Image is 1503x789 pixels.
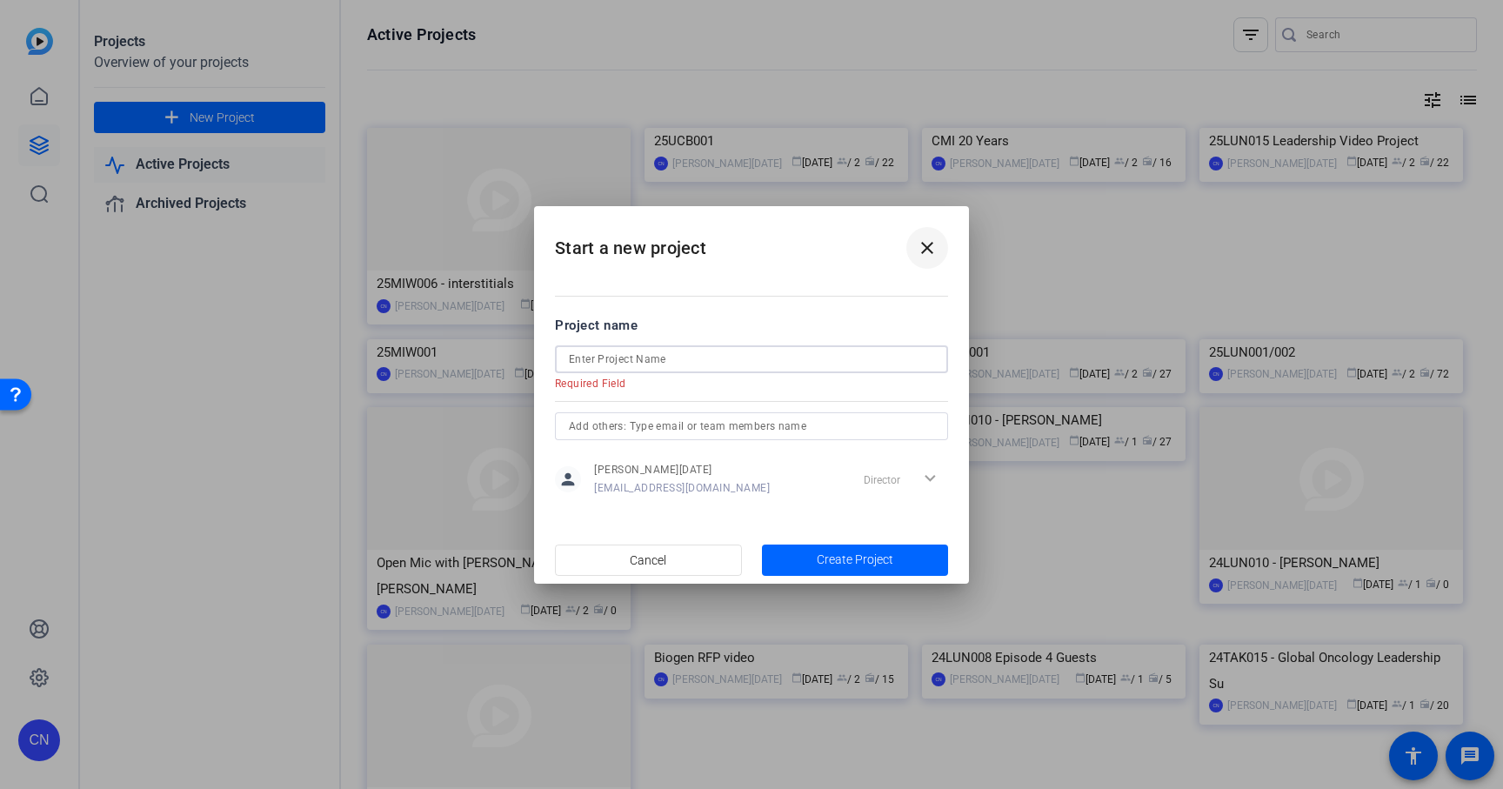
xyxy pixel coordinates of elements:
[817,551,893,569] span: Create Project
[555,373,934,391] mat-error: Required Field
[569,349,934,370] input: Enter Project Name
[534,206,969,277] h2: Start a new project
[762,545,949,576] button: Create Project
[630,544,666,577] span: Cancel
[555,466,581,492] mat-icon: person
[594,463,770,477] span: [PERSON_NAME][DATE]
[917,237,938,258] mat-icon: close
[569,416,934,437] input: Add others: Type email or team members name
[555,316,948,335] div: Project name
[594,481,770,495] span: [EMAIL_ADDRESS][DOMAIN_NAME]
[555,545,742,576] button: Cancel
